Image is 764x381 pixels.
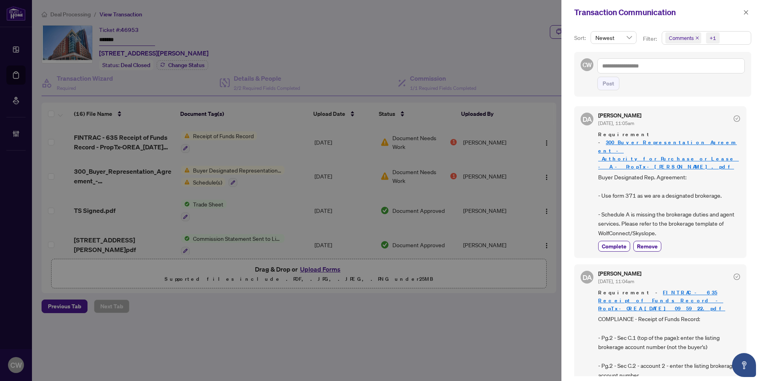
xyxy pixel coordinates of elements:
[732,353,756,377] button: Open asap
[598,139,739,170] a: 300_Buyer_Representation_Agreement_-_Authority_for_Purchase_or_Lease_-_A_-_PropTx-[PERSON_NAME].pdf
[734,115,740,122] span: check-circle
[598,278,634,284] span: [DATE], 11:04am
[637,242,658,250] span: Remove
[598,271,641,276] h5: [PERSON_NAME]
[582,114,592,125] span: DA
[695,36,699,40] span: close
[598,120,634,126] span: [DATE], 11:05am
[597,77,619,90] button: Post
[595,32,632,44] span: Newest
[598,113,641,118] h5: [PERSON_NAME]
[669,34,694,42] span: Comments
[598,173,740,238] span: Buyer Designated Rep. Agreement: - Use form 371 as we are a designated brokerage. - Schedule A is...
[598,241,630,252] button: Complete
[734,274,740,280] span: check-circle
[598,131,740,171] span: Requirement -
[743,10,749,15] span: close
[643,34,658,43] p: Filter:
[598,289,740,313] span: Requirement -
[582,60,592,69] span: CW
[582,272,592,283] span: DA
[598,289,725,312] a: FINTRAC - 635 Receipt of Funds Record - PropTx-OREA_[DATE] 09_59_22.pdf
[710,34,716,42] div: +1
[665,32,701,44] span: Comments
[574,6,741,18] div: Transaction Communication
[574,34,587,42] p: Sort:
[602,242,627,250] span: Complete
[633,241,661,252] button: Remove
